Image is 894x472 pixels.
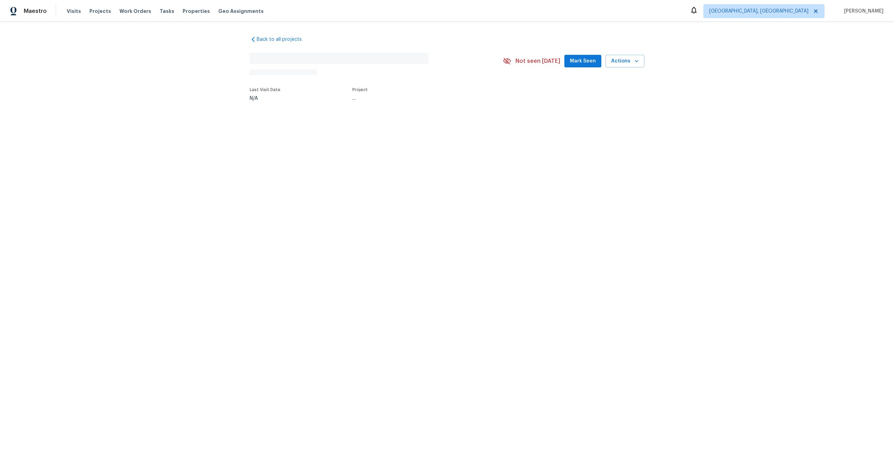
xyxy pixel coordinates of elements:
[160,9,174,14] span: Tasks
[515,58,560,65] span: Not seen [DATE]
[611,57,639,66] span: Actions
[709,8,808,15] span: [GEOGRAPHIC_DATA], [GEOGRAPHIC_DATA]
[606,55,644,68] button: Actions
[352,96,486,101] div: ...
[570,57,596,66] span: Mark Seen
[119,8,151,15] span: Work Orders
[89,8,111,15] span: Projects
[250,36,317,43] a: Back to all projects
[250,88,280,92] span: Last Visit Date
[352,88,368,92] span: Project
[183,8,210,15] span: Properties
[841,8,884,15] span: [PERSON_NAME]
[250,96,280,101] div: N/A
[564,55,601,68] button: Mark Seen
[67,8,81,15] span: Visits
[218,8,264,15] span: Geo Assignments
[24,8,47,15] span: Maestro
